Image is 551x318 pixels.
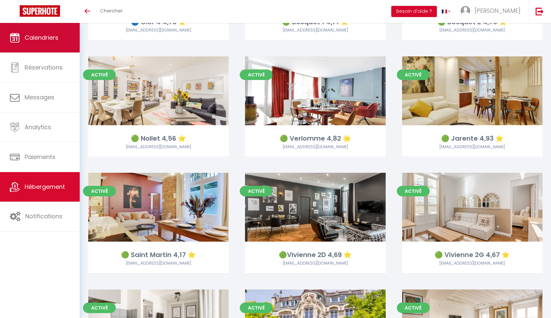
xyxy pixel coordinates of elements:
[25,212,62,220] span: Notifications
[20,5,60,17] img: Super Booking
[25,63,63,71] span: Réservations
[5,3,25,22] button: Ouvrir le widget de chat LiveChat
[402,144,542,150] div: Airbnb
[475,7,520,15] span: [PERSON_NAME]
[88,27,229,33] div: Airbnb
[83,303,116,313] span: Activé
[245,27,385,33] div: Airbnb
[460,6,470,16] img: ...
[397,186,430,196] span: Activé
[402,27,542,33] div: Airbnb
[240,186,273,196] span: Activé
[83,186,116,196] span: Activé
[88,144,229,150] div: Airbnb
[25,183,65,191] span: Hébergement
[402,250,542,260] div: 🟢 Vivienne 2G 4,67 ⭐️
[245,133,385,144] div: 🟢 Verlomme 4,82 🌟
[100,7,123,14] span: Chercher
[240,303,273,313] span: Activé
[245,250,385,260] div: 🟢Vivienne 2D 4,69 ⭐️
[245,144,385,150] div: Airbnb
[402,133,542,144] div: 🟢 Jarente 4,93 ⭐️
[536,7,544,15] img: logout
[397,70,430,80] span: Activé
[88,250,229,260] div: 🟢 Saint Martin 4,17 ⭐️
[402,260,542,267] div: Airbnb
[25,93,54,101] span: Messages
[25,153,55,161] span: Paiements
[88,133,229,144] div: 🟢 Nollet 4,56 ⭐️
[240,70,273,80] span: Activé
[391,6,437,17] button: Besoin d'aide ?
[397,303,430,313] span: Activé
[245,260,385,267] div: Airbnb
[83,70,116,80] span: Activé
[25,123,51,131] span: Analytics
[25,33,58,42] span: Calendriers
[88,260,229,267] div: Airbnb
